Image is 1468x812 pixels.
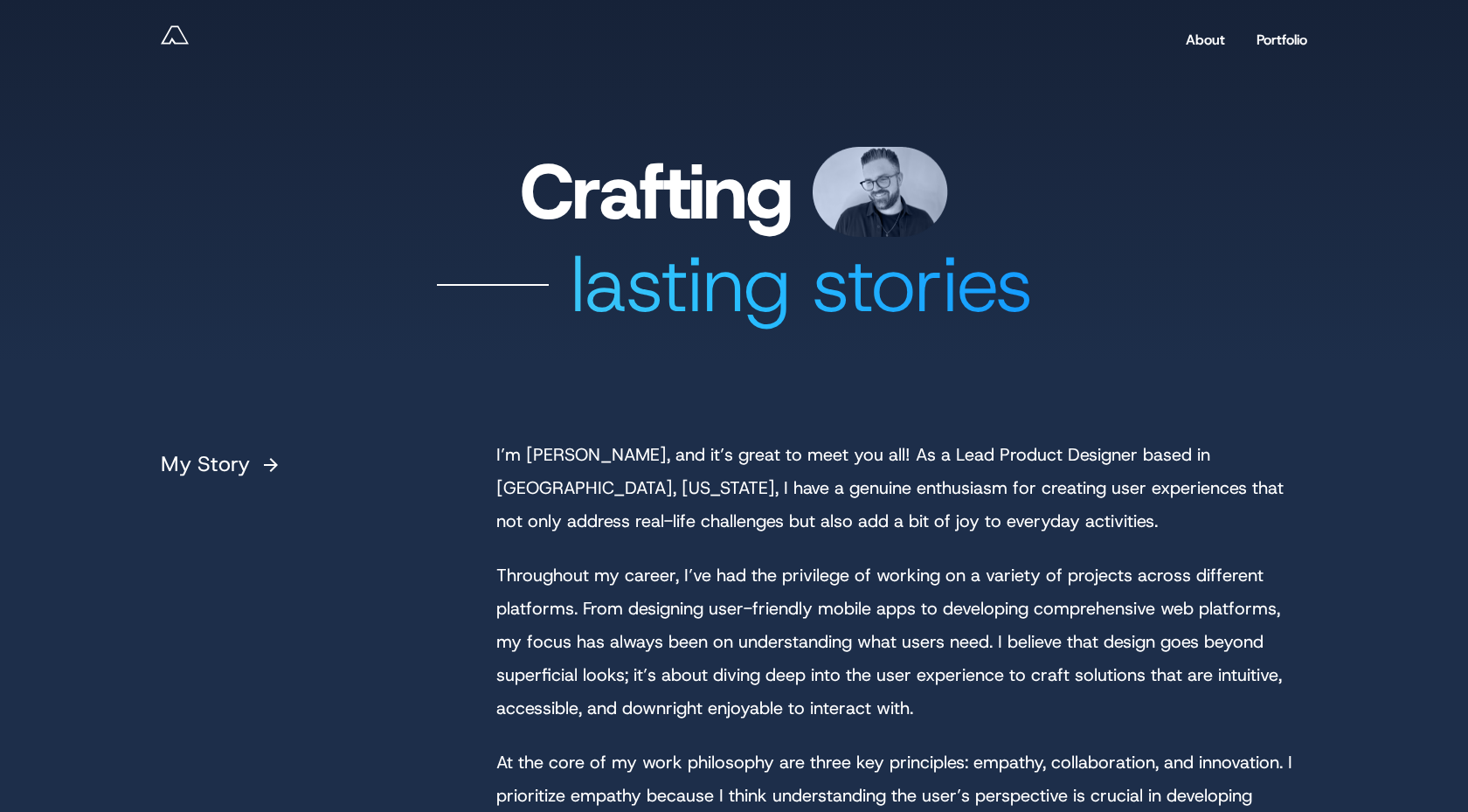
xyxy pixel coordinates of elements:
[161,21,189,59] a: Andy Reff - Lead Product Designer
[161,147,1307,237] h1: Crafting
[496,559,1307,725] p: Throughout my career, I’ve had the privilege of working on a variety of projects across different...
[496,438,1307,538] p: I’m [PERSON_NAME], and it’s great to meet you all! As a Lead Product Designer based in [GEOGRAPHI...
[1186,24,1225,57] a: About
[813,147,948,237] img: Andy Reff - Lead Product Designer
[1257,24,1307,57] a: Portfolio
[161,237,1307,333] div: lasting stories
[161,438,281,491] h4: My Story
